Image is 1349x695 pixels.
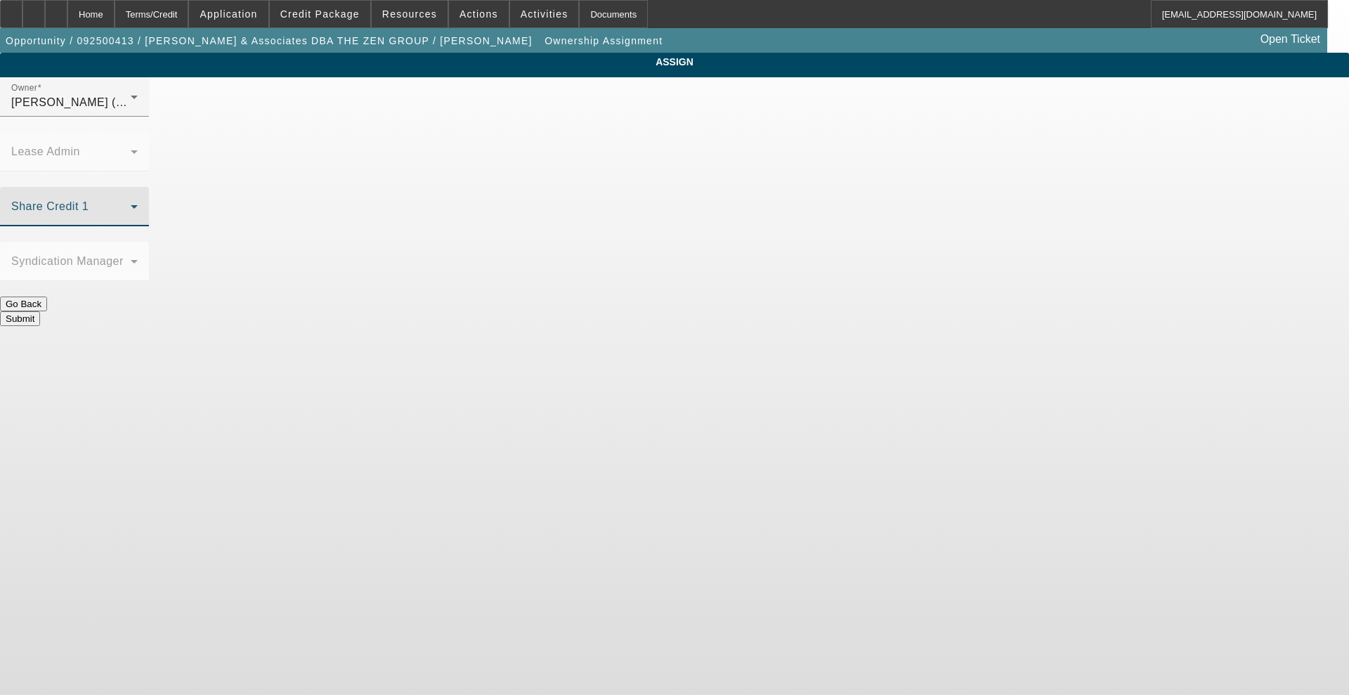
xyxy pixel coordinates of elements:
[449,1,509,27] button: Actions
[189,1,268,27] button: Application
[280,8,360,20] span: Credit Package
[200,8,257,20] span: Application
[521,8,568,20] span: Activities
[11,200,89,212] mat-label: Share Credit 1
[11,96,145,108] span: [PERSON_NAME] (Lvl 3)
[270,1,370,27] button: Credit Package
[460,8,498,20] span: Actions
[541,28,666,53] button: Ownership Assignment
[11,145,80,157] mat-label: Lease Admin
[545,35,663,46] span: Ownership Assignment
[372,1,448,27] button: Resources
[11,84,37,93] mat-label: Owner
[11,255,124,267] mat-label: Syndication Manager
[6,35,533,46] span: Opportunity / 092500413 / [PERSON_NAME] & Associates DBA THE ZEN GROUP / [PERSON_NAME]
[11,56,1338,67] span: ASSIGN
[510,1,579,27] button: Activities
[1255,27,1326,51] a: Open Ticket
[382,8,437,20] span: Resources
